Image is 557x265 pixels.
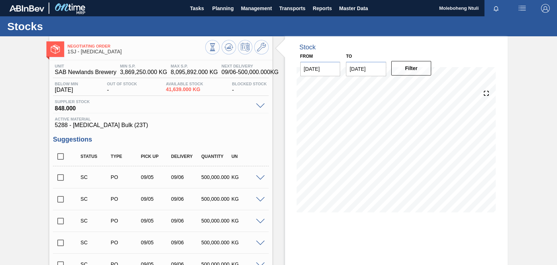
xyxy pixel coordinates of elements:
div: - [105,82,139,93]
div: KG [230,196,263,202]
div: 09/05/2025 [139,174,172,180]
div: - [230,82,269,93]
div: Suggestion Created [79,218,112,224]
span: MIN S.P. [120,64,167,68]
input: mm/dd/yyyy [346,62,386,76]
div: KG [230,218,263,224]
span: Supplier Stock [55,99,252,104]
input: mm/dd/yyyy [300,62,341,76]
span: MAX S.P. [171,64,218,68]
span: [DATE] [55,87,78,93]
img: userActions [518,4,527,13]
div: 09/05/2025 [139,218,172,224]
span: Tasks [189,4,205,13]
img: TNhmsLtSVTkK8tSr43FrP2fwEKptu5GPRR3wAAAABJRU5ErkJggg== [9,5,44,12]
span: Below Min [55,82,78,86]
div: Suggestion Created [79,196,112,202]
span: 5288 - [MEDICAL_DATA] Bulk (23T) [55,122,267,129]
span: Management [241,4,272,13]
div: 500,000.000 [199,196,232,202]
div: Purchase order [109,240,142,245]
span: 09/06 - 500,000.000 KG [222,69,278,76]
div: 09/06/2025 [169,240,202,245]
div: Status [79,154,112,159]
button: Filter [391,61,432,76]
div: KG [230,240,263,245]
div: 09/05/2025 [139,240,172,245]
label: to [346,54,352,59]
div: Purchase order [109,196,142,202]
div: 09/06/2025 [169,218,202,224]
button: Go to Master Data / General [254,40,269,54]
div: Purchase order [109,174,142,180]
span: 41,639.000 KG [166,87,203,92]
span: SAB Newlands Brewery [55,69,116,76]
div: Suggestion Created [79,174,112,180]
span: 8,095,892.000 KG [171,69,218,76]
span: Transports [279,4,305,13]
span: Next Delivery [222,64,278,68]
div: Suggestion Created [79,240,112,245]
div: UN [230,154,263,159]
div: 09/05/2025 [139,196,172,202]
div: Pick up [139,154,172,159]
div: Stock [300,44,316,51]
span: Blocked Stock [232,82,267,86]
span: 3,869,250.000 KG [120,69,167,76]
span: 848.000 [55,104,252,111]
div: Quantity [199,154,232,159]
span: Out Of Stock [107,82,137,86]
div: 500,000.000 [199,174,232,180]
img: Ícone [51,45,60,54]
div: 500,000.000 [199,218,232,224]
span: Active Material [55,117,267,121]
button: Schedule Inventory [238,40,252,54]
span: Planning [212,4,234,13]
img: Logout [541,4,550,13]
span: Unit [55,64,116,68]
span: Master Data [339,4,368,13]
span: Available Stock [166,82,203,86]
div: 500,000.000 [199,240,232,245]
div: Type [109,154,142,159]
button: Stocks Overview [205,40,220,54]
span: Negotiating Order [67,44,205,48]
div: 09/06/2025 [169,196,202,202]
h3: Suggestions [53,136,268,143]
span: 1SJ - Dextrose [67,49,205,54]
h1: Stocks [7,22,136,30]
div: Delivery [169,154,202,159]
div: KG [230,174,263,180]
span: Reports [313,4,332,13]
div: 09/06/2025 [169,174,202,180]
button: Notifications [484,3,508,13]
div: Purchase order [109,218,142,224]
button: Update Chart [222,40,236,54]
label: From [300,54,313,59]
